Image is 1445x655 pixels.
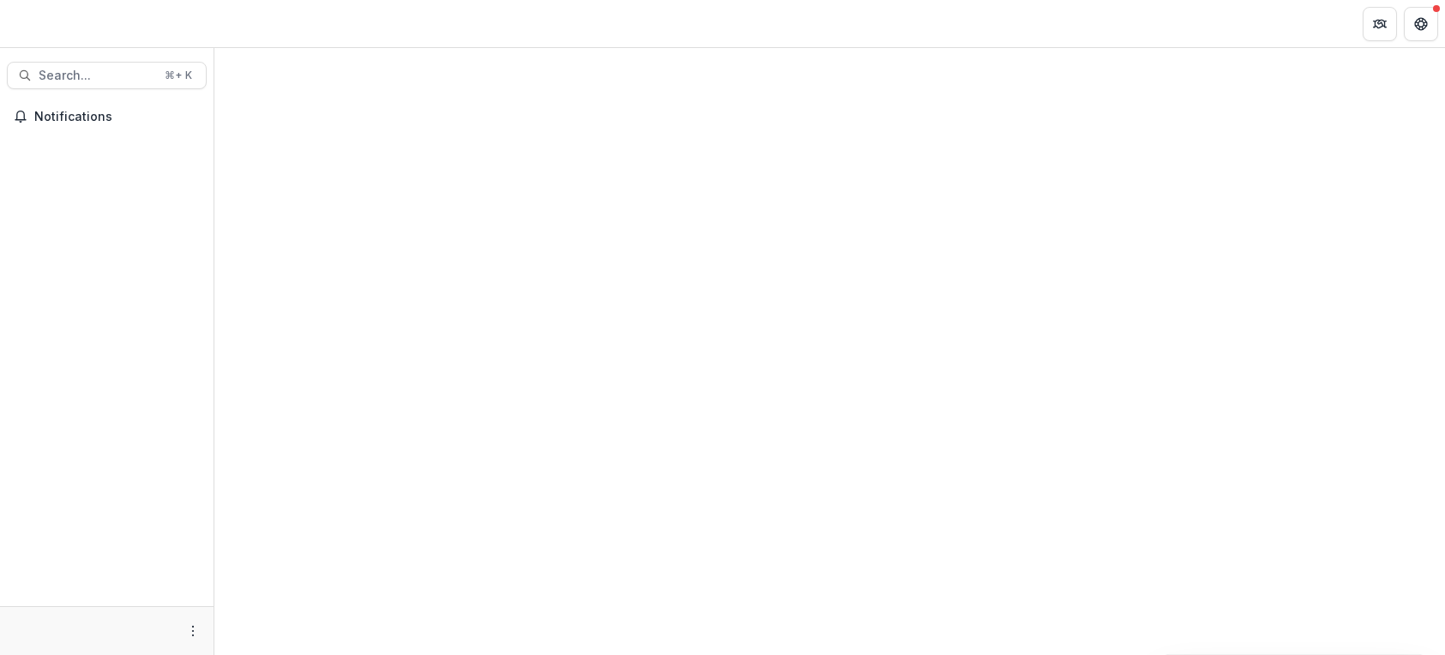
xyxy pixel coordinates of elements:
button: Notifications [7,103,207,130]
span: Search... [39,69,154,83]
button: Partners [1363,7,1397,41]
button: Get Help [1404,7,1438,41]
span: Notifications [34,110,200,124]
button: Search... [7,62,207,89]
nav: breadcrumb [221,11,294,36]
div: ⌘ + K [161,66,196,85]
button: More [183,621,203,641]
